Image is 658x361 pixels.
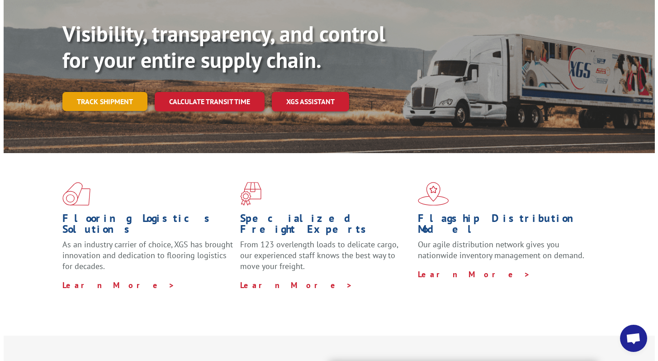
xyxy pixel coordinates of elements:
[418,269,530,279] a: Learn More >
[418,182,449,206] img: xgs-icon-flagship-distribution-model-red
[418,213,589,239] h1: Flagship Distribution Model
[620,325,647,352] div: Open chat
[62,92,147,111] a: Track shipment
[62,239,233,271] span: As an industry carrier of choice, XGS has brought innovation and dedication to flooring logistics...
[155,92,265,111] a: Calculate transit time
[240,213,411,239] h1: Specialized Freight Experts
[240,182,261,206] img: xgs-icon-focused-on-flooring-red
[418,239,584,260] span: Our agile distribution network gives you nationwide inventory management on demand.
[62,19,385,74] b: Visibility, transparency, and control for your entire supply chain.
[62,182,90,206] img: xgs-icon-total-supply-chain-intelligence-red
[272,92,349,111] a: XGS ASSISTANT
[62,280,175,290] a: Learn More >
[240,239,411,279] p: From 123 overlength loads to delicate cargo, our experienced staff knows the best way to move you...
[62,213,233,239] h1: Flooring Logistics Solutions
[240,280,353,290] a: Learn More >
